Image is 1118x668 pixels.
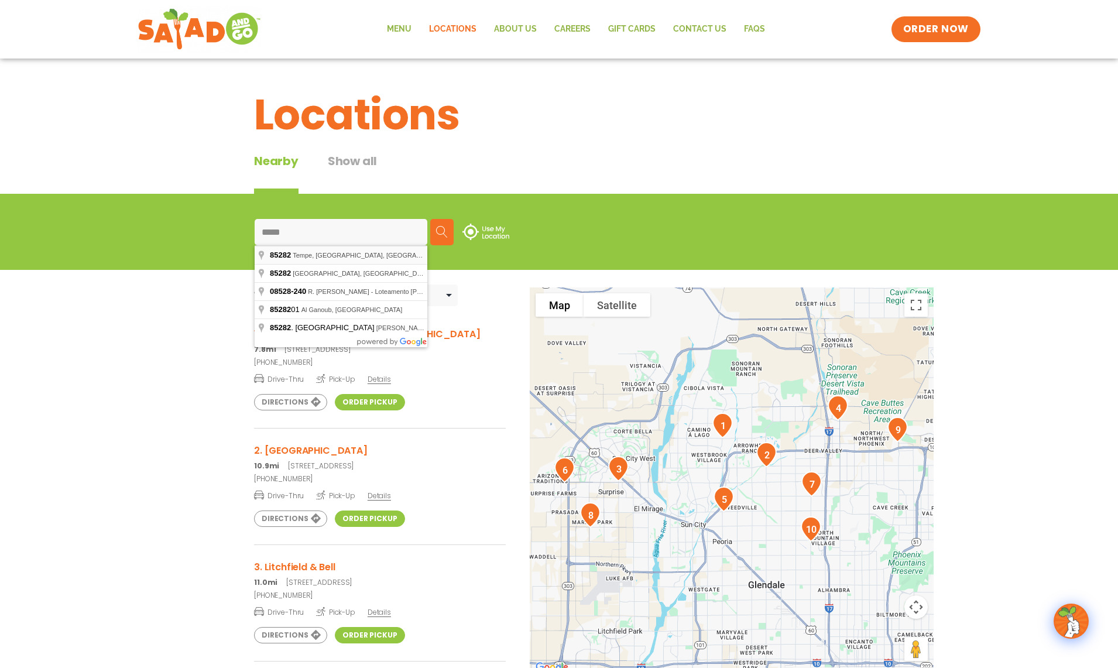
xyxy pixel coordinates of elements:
img: new-SAG-logo-768×292 [138,6,261,53]
span: Tempe, [GEOGRAPHIC_DATA], [GEOGRAPHIC_DATA] [293,252,453,259]
span: 85282 [270,269,291,278]
span: 85282 [270,323,291,332]
a: About Us [485,16,546,43]
a: Locations [420,16,485,43]
div: 1 [708,408,738,443]
h3: 3. Litchfield & Bell [254,560,506,574]
span: 10 [254,289,264,302]
a: Menu [378,16,420,43]
span: 85282 [270,305,291,314]
a: Drive-Thru Pick-Up Details [254,487,506,501]
span: R. [PERSON_NAME] - Loteamento [PERSON_NAME], [PERSON_NAME] - State of [GEOGRAPHIC_DATA], [GEOGRAP... [308,288,687,295]
a: 3. Litchfield & Bell 11.0mi[STREET_ADDRESS] [254,560,506,588]
span: Pick-Up [316,489,355,501]
div: 2 [752,437,781,472]
span: ORDER NOW [903,22,969,36]
div: 6 [550,453,579,487]
span: 01 [270,305,301,314]
span: . [GEOGRAPHIC_DATA] [270,323,376,332]
span: Pick-Up [316,606,355,618]
span: [GEOGRAPHIC_DATA], [GEOGRAPHIC_DATA] [293,270,430,277]
a: ORDER NOW [891,16,980,42]
a: GIFT CARDS [599,16,664,43]
span: 08528-240 [270,287,306,296]
strong: 10.9mi [254,461,279,471]
img: wpChatIcon [1055,605,1088,638]
a: Drive-Thru Pick-Up Details [254,370,506,385]
p: [STREET_ADDRESS] [254,461,506,471]
span: Al Ganoub, [GEOGRAPHIC_DATA] [301,306,403,313]
span: Details [368,374,391,384]
a: [PHONE_NUMBER] [254,590,506,601]
img: search.svg [436,226,448,238]
a: 2. [GEOGRAPHIC_DATA] 10.9mi[STREET_ADDRESS] [254,443,506,471]
a: Directions [254,627,327,643]
a: [PHONE_NUMBER] [254,474,506,484]
div: 7 [797,467,827,501]
a: Contact Us [664,16,735,43]
a: Directions [254,394,327,410]
span: Details [368,607,391,617]
div: Nearby Locations [254,288,350,303]
nav: Menu [378,16,774,43]
strong: 11.0mi [254,577,277,587]
img: use-location.svg [462,224,509,240]
button: Show satellite imagery [584,293,650,317]
div: Tabbed content [254,152,406,194]
button: Show all [328,152,377,194]
div: 5 [709,482,739,516]
span: Pick-Up [316,373,355,385]
a: Order Pickup [335,627,404,643]
span: Drive-Thru [254,606,304,618]
a: Drive-Thru Pick-Up Details [254,603,506,618]
div: 10 [796,512,826,546]
h3: 1. [GEOGRAPHIC_DATA] & [GEOGRAPHIC_DATA] [254,327,506,341]
p: [STREET_ADDRESS] [254,344,506,355]
button: Map camera controls [904,595,928,619]
a: [PHONE_NUMBER] [254,357,506,368]
div: 4 [823,390,853,425]
strong: 7.8mi [254,344,276,354]
button: Drag Pegman onto the map to open Street View [904,638,928,661]
span: 85282 [270,251,291,259]
a: Careers [546,16,599,43]
div: Nearby [254,152,299,194]
a: Order Pickup [335,394,404,410]
span: [PERSON_NAME], Şahinbey/[GEOGRAPHIC_DATA], [GEOGRAPHIC_DATA] [376,324,599,331]
div: 3 [603,451,633,486]
span: Drive-Thru [254,373,304,385]
span: Drive-Thru [254,489,304,501]
a: FAQs [735,16,774,43]
div: 8 [575,498,605,532]
h3: 2. [GEOGRAPHIC_DATA] [254,443,506,458]
p: [STREET_ADDRESS] [254,577,506,588]
div: 9 [883,412,913,447]
a: Order Pickup [335,511,404,527]
a: Directions [254,511,327,527]
span: Details [368,491,391,501]
a: 1. [GEOGRAPHIC_DATA] & [GEOGRAPHIC_DATA] 7.8mi[STREET_ADDRESS] [254,327,506,355]
button: Show street map [536,293,584,317]
button: Toggle fullscreen view [904,293,928,317]
h1: Locations [254,83,864,146]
